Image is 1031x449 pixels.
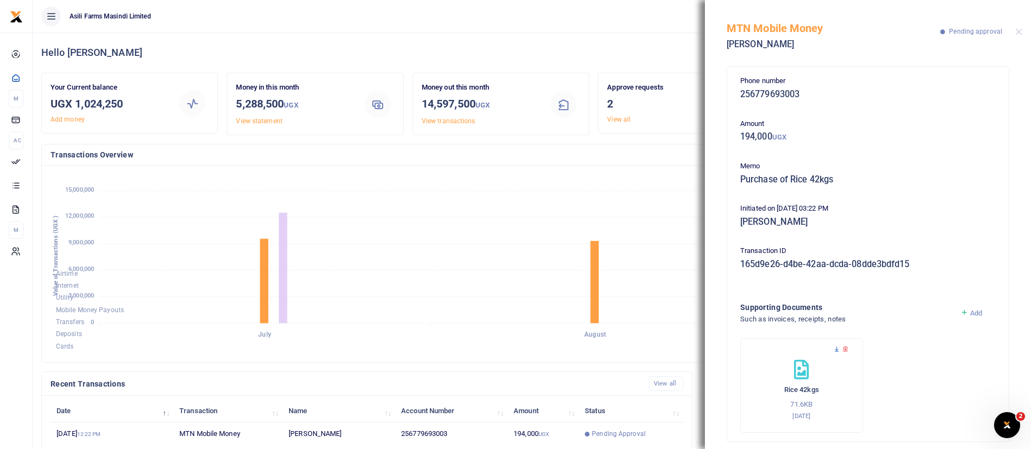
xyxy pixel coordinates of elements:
tspan: 12,000,000 [65,213,94,220]
h3: UGX 1,024,250 [51,96,167,112]
a: View transactions [422,117,476,125]
p: Amount [740,118,996,130]
h4: Hello [PERSON_NAME] [41,47,1022,59]
h5: [PERSON_NAME] [727,39,940,50]
span: Utility [56,294,73,302]
th: Date: activate to sort column descending [51,399,173,422]
text: Value of Transactions (UGX ) [52,216,59,296]
tspan: 3,000,000 [68,292,94,299]
small: [DATE] [792,412,810,420]
p: Your Current balance [51,82,167,93]
span: Mobile Money Payouts [56,306,124,314]
th: Amount: activate to sort column ascending [508,399,579,422]
tspan: 9,000,000 [68,239,94,246]
a: logo-small logo-large logo-large [10,12,23,20]
td: 194,000 [508,422,579,446]
th: Account Number: activate to sort column ascending [395,399,508,422]
th: Status: activate to sort column ascending [579,399,683,422]
span: Add [970,309,982,317]
h4: Recent Transactions [51,378,640,390]
h3: 5,288,500 [236,96,353,113]
h5: MTN Mobile Money [727,22,940,35]
tspan: 6,000,000 [68,265,94,273]
iframe: Intercom live chat [994,412,1020,438]
p: Memo [740,161,996,172]
span: Airtime [56,270,78,277]
li: Ac [9,131,23,149]
td: 256779693003 [395,422,508,446]
td: [DATE] [51,422,173,446]
a: Add money [51,116,85,123]
h3: 2 [607,96,724,112]
h3: 14,597,500 [422,96,539,113]
small: UGX [476,101,490,109]
p: Approve requests [607,82,724,93]
div: Rice 42kgs [740,338,863,433]
td: MTN Mobile Money [173,422,283,446]
tspan: August [584,331,606,339]
img: logo-small [10,10,23,23]
p: 71.6KB [752,399,852,410]
h6: Rice 42kgs [752,385,852,394]
a: View statement [236,117,282,125]
li: M [9,90,23,107]
tspan: July [258,331,271,339]
span: 2 [1016,412,1025,421]
a: Add [960,309,983,317]
p: Money out this month [422,82,539,93]
span: Pending Approval [592,429,646,439]
span: Asili Farms Masindi Limited [65,11,155,21]
a: View all [607,116,630,123]
span: Deposits [56,331,82,338]
small: 12:22 PM [77,431,101,437]
h5: 194,000 [740,131,996,142]
a: View all [649,376,683,391]
span: Transfers [56,318,84,326]
small: UGX [284,101,298,109]
li: M [9,221,23,239]
span: Pending approval [949,28,1002,35]
h4: Supporting Documents [740,301,952,313]
h4: Transactions Overview [51,149,766,161]
h5: Purchase of Rice 42kgs [740,174,996,185]
h5: [PERSON_NAME] [740,217,996,227]
p: Phone number [740,75,996,87]
td: [PERSON_NAME] [283,422,395,446]
tspan: 15,000,000 [65,186,94,193]
h4: Such as invoices, receipts, notes [740,313,952,325]
h5: 165d9e26-d4be-42aa-dcda-08dde3bdfd15 [740,259,996,270]
th: Transaction: activate to sort column ascending [173,399,283,422]
p: Initiated on [DATE] 03:22 PM [740,203,996,214]
p: Transaction ID [740,245,996,257]
button: Close [1015,28,1022,35]
tspan: 0 [91,319,94,326]
small: UGX [772,133,786,141]
h5: 256779693003 [740,89,996,100]
th: Name: activate to sort column ascending [283,399,395,422]
small: UGX [539,431,549,437]
p: Money in this month [236,82,353,93]
span: Internet [56,282,79,289]
span: Cards [56,343,74,350]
